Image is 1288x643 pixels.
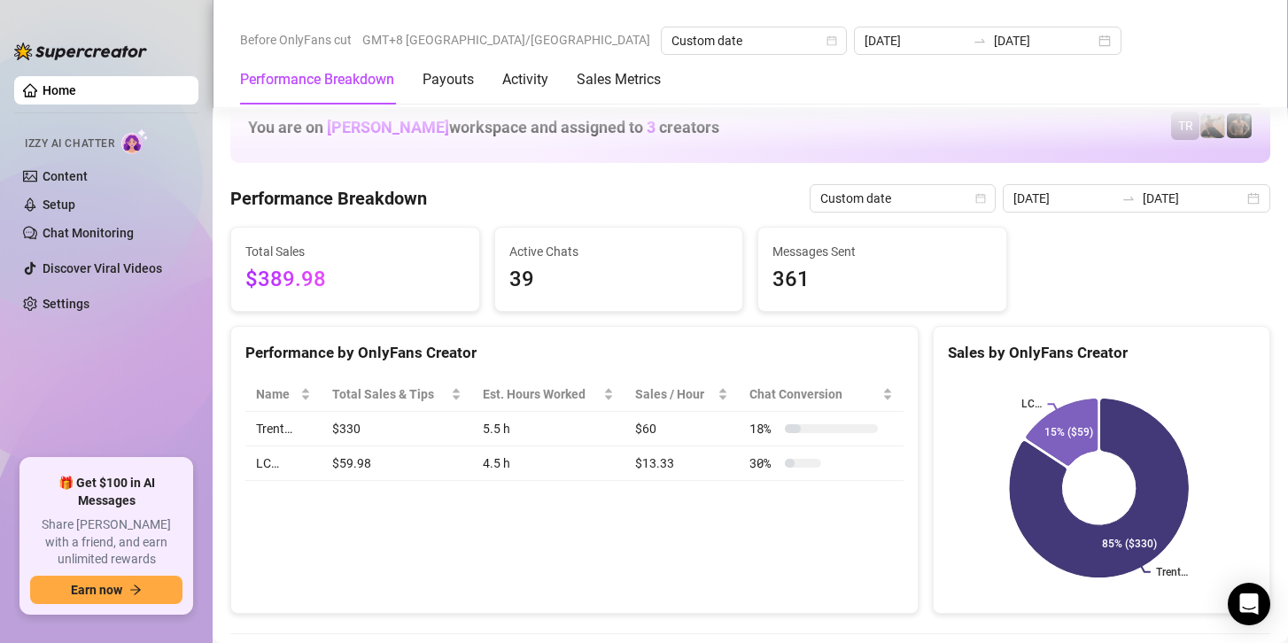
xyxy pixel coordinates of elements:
input: Start date [865,31,966,50]
span: 3 [647,118,656,136]
span: to [1121,191,1136,205]
span: calendar [975,193,986,204]
div: Sales by OnlyFans Creator [948,341,1255,365]
span: 30 % [749,453,778,473]
td: 5.5 h [472,412,625,446]
a: Setup [43,198,75,212]
td: LC… [245,446,322,481]
div: Open Intercom Messenger [1228,583,1270,625]
span: Custom date [820,185,985,212]
div: Performance Breakdown [240,69,394,90]
td: $13.33 [625,446,740,481]
img: logo-BBDzfeDw.svg [14,43,147,60]
span: swap-right [973,34,987,48]
span: Custom date [671,27,836,54]
td: $59.98 [322,446,472,481]
span: 🎁 Get $100 in AI Messages [30,475,182,509]
td: 4.5 h [472,446,625,481]
span: arrow-right [129,584,142,596]
div: Sales Metrics [577,69,661,90]
span: Name [256,384,297,404]
img: Trent [1227,113,1252,138]
span: Share [PERSON_NAME] with a friend, and earn unlimited rewards [30,516,182,569]
a: Settings [43,297,89,311]
span: 18 % [749,419,778,438]
span: Sales / Hour [635,384,715,404]
span: Earn now [71,583,122,597]
h4: Performance Breakdown [230,186,427,211]
input: End date [1143,189,1244,208]
img: AI Chatter [121,128,149,154]
span: Chat Conversion [749,384,879,404]
th: Chat Conversion [739,377,904,412]
span: swap-right [1121,191,1136,205]
span: Messages Sent [772,242,992,261]
span: Total Sales & Tips [332,384,447,404]
h1: You are on workspace and assigned to creators [248,118,719,137]
span: Before OnlyFans cut [240,27,352,53]
th: Name [245,377,322,412]
span: 361 [772,263,992,297]
td: $60 [625,412,740,446]
input: End date [994,31,1095,50]
span: Active Chats [509,242,729,261]
div: Performance by OnlyFans Creator [245,341,904,365]
text: LC… [1022,399,1043,411]
span: [PERSON_NAME] [327,118,449,136]
a: Discover Viral Videos [43,261,162,275]
span: 39 [509,263,729,297]
span: GMT+8 [GEOGRAPHIC_DATA]/[GEOGRAPHIC_DATA] [362,27,650,53]
th: Total Sales & Tips [322,377,472,412]
a: Content [43,169,88,183]
span: TR [1178,116,1193,136]
td: Trent… [245,412,322,446]
span: Izzy AI Chatter [25,136,114,152]
img: LC [1200,113,1225,138]
span: calendar [826,35,837,46]
span: to [973,34,987,48]
span: Total Sales [245,242,465,261]
input: Start date [1013,189,1114,208]
a: Chat Monitoring [43,226,134,240]
a: Home [43,83,76,97]
div: Est. Hours Worked [483,384,600,404]
th: Sales / Hour [625,377,740,412]
td: $330 [322,412,472,446]
text: Trent… [1156,566,1188,578]
div: Payouts [423,69,474,90]
button: Earn nowarrow-right [30,576,182,604]
div: Activity [502,69,548,90]
span: $389.98 [245,263,465,297]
